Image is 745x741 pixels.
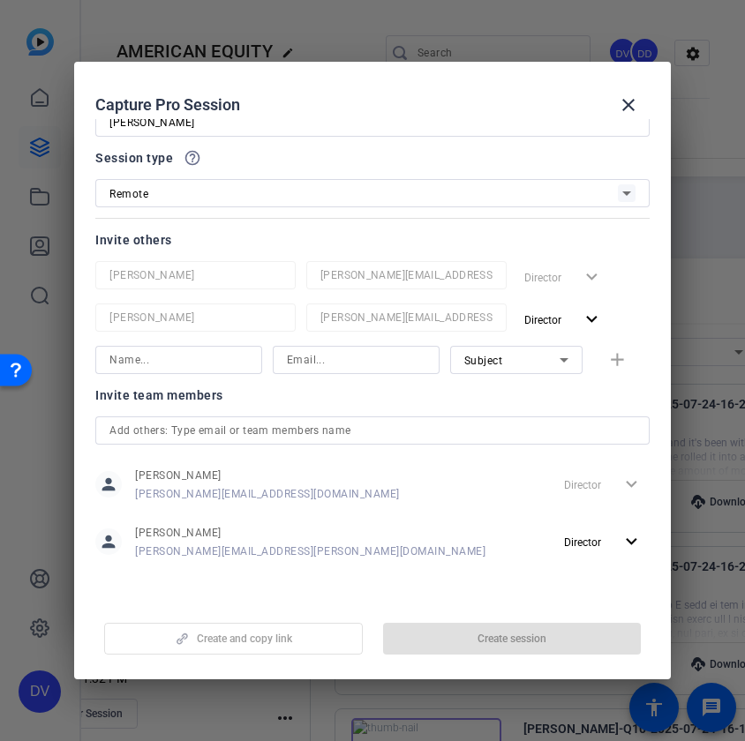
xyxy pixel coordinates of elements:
span: [PERSON_NAME] [135,526,485,540]
mat-icon: close [618,94,639,116]
input: Enter Session Name [109,112,635,133]
span: [PERSON_NAME][EMAIL_ADDRESS][PERSON_NAME][DOMAIN_NAME] [135,544,485,558]
mat-icon: expand_more [581,309,603,331]
input: Email... [320,265,493,286]
button: Director [517,303,610,335]
input: Name... [109,349,248,370]
span: Subject [464,355,503,367]
input: Email... [320,307,493,328]
div: Capture Pro Session [95,84,649,126]
mat-icon: person [95,528,122,555]
mat-icon: person [95,471,122,498]
input: Name... [109,265,282,286]
span: Director [524,314,561,326]
mat-icon: expand_more [621,531,643,553]
div: Invite others [95,229,649,251]
input: Email... [287,349,425,370]
button: Director [557,526,650,558]
input: Add others: Type email or team members name [109,420,635,441]
span: [PERSON_NAME] [135,468,400,483]
span: [PERSON_NAME][EMAIL_ADDRESS][DOMAIN_NAME] [135,487,400,501]
input: Name... [109,307,282,328]
span: Director [564,536,601,549]
mat-icon: help_outline [184,149,201,167]
span: Session type [95,147,173,168]
span: Remote [109,188,148,200]
div: Invite team members [95,385,649,406]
